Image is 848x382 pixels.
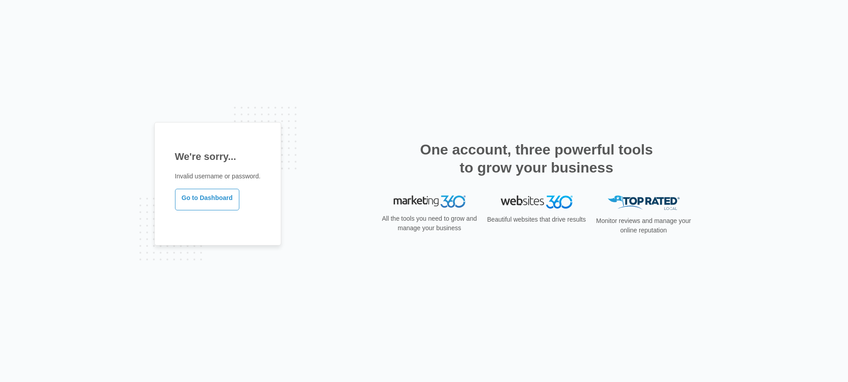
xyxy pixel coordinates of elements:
p: All the tools you need to grow and manage your business [379,214,480,233]
p: Beautiful websites that drive results [486,215,587,224]
h1: We're sorry... [175,149,261,164]
a: Go to Dashboard [175,189,240,210]
h2: One account, three powerful tools to grow your business [417,141,656,177]
p: Invalid username or password. [175,172,261,181]
img: Marketing 360 [394,196,466,208]
p: Monitor reviews and manage your online reputation [593,216,694,235]
img: Websites 360 [501,196,573,209]
img: Top Rated Local [608,196,680,210]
